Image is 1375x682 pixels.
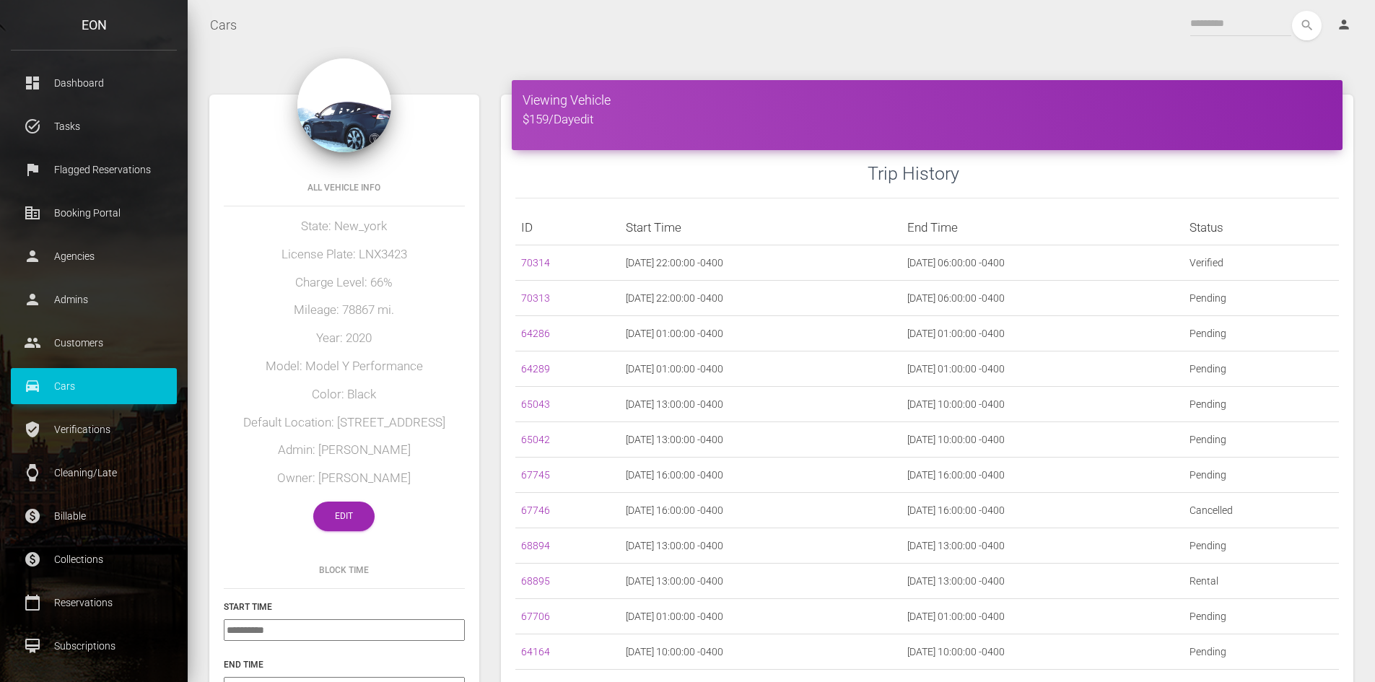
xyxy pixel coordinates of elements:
[620,599,902,634] td: [DATE] 01:00:00 -0400
[521,292,550,304] a: 70313
[224,414,465,432] h5: Default Location: [STREET_ADDRESS]
[868,161,1339,186] h3: Trip History
[210,7,237,43] a: Cars
[1326,11,1364,40] a: person
[11,281,177,318] a: person Admins
[902,422,1184,458] td: [DATE] 10:00:00 -0400
[22,332,166,354] p: Customers
[620,281,902,316] td: [DATE] 22:00:00 -0400
[902,245,1184,281] td: [DATE] 06:00:00 -0400
[521,504,550,516] a: 67746
[22,72,166,94] p: Dashboard
[620,210,902,245] th: Start Time
[1292,11,1322,40] button: search
[224,274,465,292] h5: Charge Level: 66%
[902,599,1184,634] td: [DATE] 01:00:00 -0400
[11,152,177,188] a: flag Flagged Reservations
[11,238,177,274] a: person Agencies
[1184,387,1339,422] td: Pending
[902,351,1184,387] td: [DATE] 01:00:00 -0400
[902,281,1184,316] td: [DATE] 06:00:00 -0400
[22,289,166,310] p: Admins
[902,564,1184,599] td: [DATE] 13:00:00 -0400
[224,600,465,613] h6: Start Time
[1184,493,1339,528] td: Cancelled
[1184,351,1339,387] td: Pending
[11,585,177,621] a: calendar_today Reservations
[515,210,620,245] th: ID
[224,442,465,459] h5: Admin: [PERSON_NAME]
[11,65,177,101] a: dashboard Dashboard
[902,528,1184,564] td: [DATE] 13:00:00 -0400
[224,564,465,577] h6: Block Time
[574,112,593,126] a: edit
[902,634,1184,670] td: [DATE] 10:00:00 -0400
[521,646,550,657] a: 64164
[620,493,902,528] td: [DATE] 16:00:00 -0400
[11,455,177,491] a: watch Cleaning/Late
[224,358,465,375] h5: Model: Model Y Performance
[11,628,177,664] a: card_membership Subscriptions
[523,111,1332,128] h5: $159/Day
[22,635,166,657] p: Subscriptions
[11,498,177,534] a: paid Billable
[1184,210,1339,245] th: Status
[1184,422,1339,458] td: Pending
[521,434,550,445] a: 65042
[22,462,166,484] p: Cleaning/Late
[1184,528,1339,564] td: Pending
[22,245,166,267] p: Agencies
[902,210,1184,245] th: End Time
[521,363,550,375] a: 64289
[620,458,902,493] td: [DATE] 16:00:00 -0400
[224,246,465,263] h5: License Plate: LNX3423
[22,419,166,440] p: Verifications
[620,564,902,599] td: [DATE] 13:00:00 -0400
[22,505,166,527] p: Billable
[521,398,550,410] a: 65043
[521,611,550,622] a: 67706
[521,328,550,339] a: 64286
[620,316,902,351] td: [DATE] 01:00:00 -0400
[1184,316,1339,351] td: Pending
[902,387,1184,422] td: [DATE] 10:00:00 -0400
[224,386,465,403] h5: Color: Black
[1184,599,1339,634] td: Pending
[620,634,902,670] td: [DATE] 10:00:00 -0400
[11,325,177,361] a: people Customers
[11,541,177,577] a: paid Collections
[1184,245,1339,281] td: Verified
[224,470,465,487] h5: Owner: [PERSON_NAME]
[902,316,1184,351] td: [DATE] 01:00:00 -0400
[902,493,1184,528] td: [DATE] 16:00:00 -0400
[902,458,1184,493] td: [DATE] 16:00:00 -0400
[11,411,177,447] a: verified_user Verifications
[1184,634,1339,670] td: Pending
[521,469,550,481] a: 67745
[521,540,550,551] a: 68894
[1184,281,1339,316] td: Pending
[620,422,902,458] td: [DATE] 13:00:00 -0400
[1337,17,1351,32] i: person
[523,91,1332,109] h4: Viewing Vehicle
[224,330,465,347] h5: Year: 2020
[11,195,177,231] a: corporate_fare Booking Portal
[297,58,391,152] img: 141.jpg
[620,528,902,564] td: [DATE] 13:00:00 -0400
[620,387,902,422] td: [DATE] 13:00:00 -0400
[22,375,166,397] p: Cars
[22,159,166,180] p: Flagged Reservations
[22,548,166,570] p: Collections
[1184,458,1339,493] td: Pending
[620,245,902,281] td: [DATE] 22:00:00 -0400
[224,658,465,671] h6: End Time
[224,181,465,194] h6: All Vehicle Info
[521,257,550,268] a: 70314
[521,575,550,587] a: 68895
[11,368,177,404] a: drive_eta Cars
[11,108,177,144] a: task_alt Tasks
[22,592,166,613] p: Reservations
[224,302,465,319] h5: Mileage: 78867 mi.
[620,351,902,387] td: [DATE] 01:00:00 -0400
